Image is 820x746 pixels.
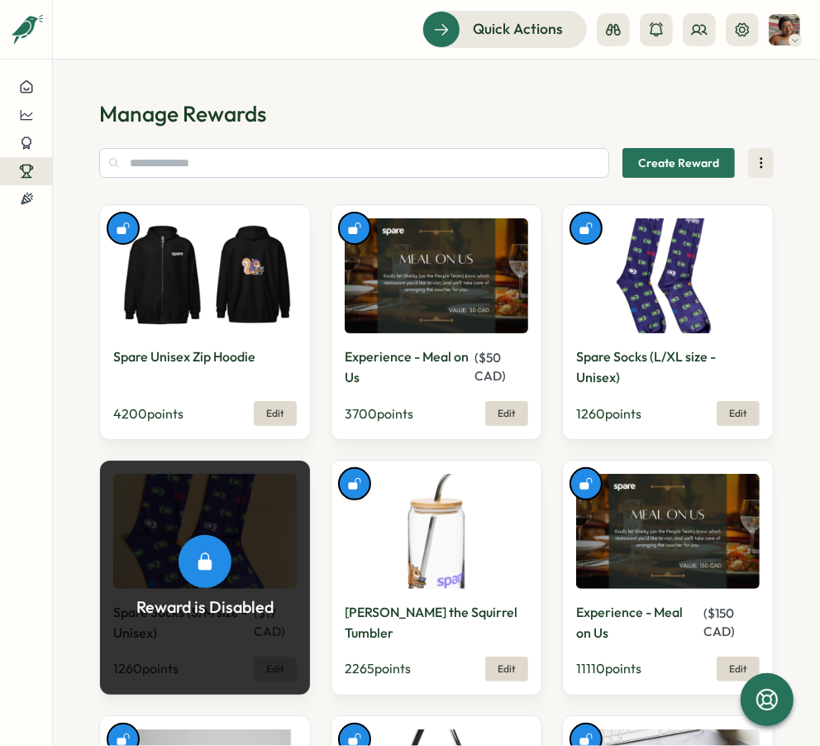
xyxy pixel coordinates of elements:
p: Spare Unisex Zip Hoodie [113,347,255,367]
img: Shelby Perera [769,14,800,45]
button: Edit [485,657,528,681]
span: 3700 points [345,405,413,422]
img: Spare Unisex Zip Hoodie [113,218,297,333]
button: Create Reward [622,148,735,178]
p: Spare Socks (L/XL size - Unisex) [576,347,756,388]
span: ( $ 50 CAD ) [474,350,506,384]
img: Sammy the Squirrel Tumbler [345,474,528,589]
p: Experience - Meal on Us [345,347,471,388]
img: Spare Socks (L/XL size - Unisex) [576,218,760,333]
span: Quick Actions [473,18,563,40]
button: Edit [717,657,760,681]
span: Edit [498,409,516,418]
button: Quick Actions [422,11,587,47]
span: Edit [498,664,516,674]
p: Experience - Meal on Us [576,602,700,643]
span: ( $ 150 CAD ) [703,605,735,639]
span: Create Reward [638,149,719,177]
img: Experience - Meal on Us [576,474,760,589]
span: 4200 points [113,405,184,422]
span: Edit [729,409,747,418]
p: Reward is Disabled [136,595,274,620]
span: 1260 points [576,405,641,422]
span: Edit [266,409,284,418]
span: 2265 points [345,660,411,677]
img: Experience - Meal on Us [345,218,528,333]
button: Edit [717,401,760,426]
p: [PERSON_NAME] the Squirrel Tumbler [345,602,525,643]
button: Edit [485,401,528,426]
span: 11110 points [576,660,641,677]
span: Edit [729,664,747,674]
h1: Manage Rewards [99,99,774,128]
button: Edit [254,401,297,426]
